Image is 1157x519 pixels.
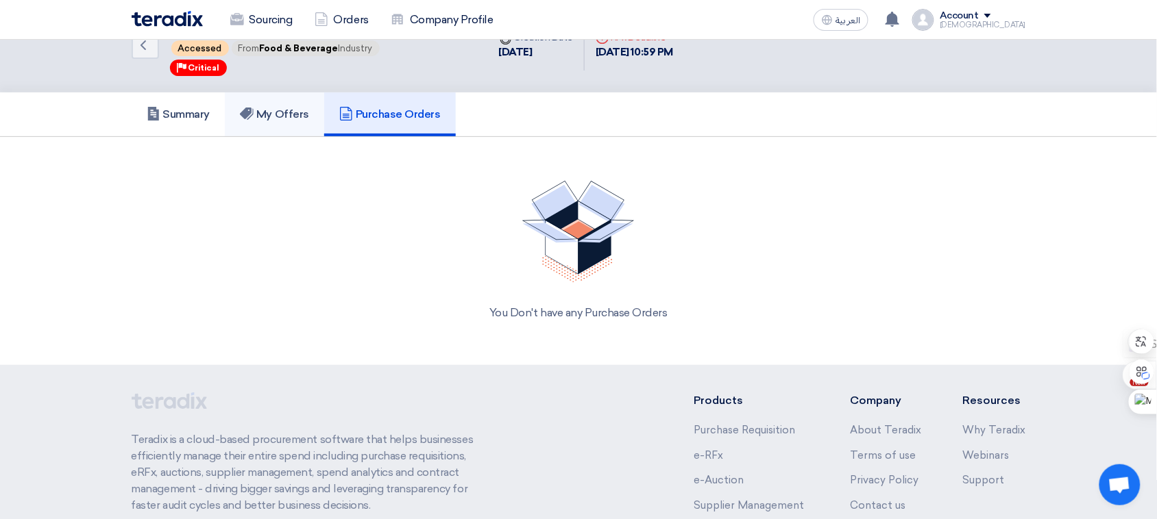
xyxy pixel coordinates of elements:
[132,92,226,136] a: Summary
[963,392,1026,409] li: Resources
[148,305,1010,321] div: You Don't have any Purchase Orders
[694,499,804,511] a: Supplier Management
[851,474,919,486] a: Privacy Policy
[940,21,1025,29] div: [DEMOGRAPHIC_DATA]
[851,424,922,436] a: About Teradix
[132,431,489,514] p: Teradix is a cloud-based procurement software that helps businesses efficiently manage their enti...
[694,424,795,436] a: Purchase Requisition
[694,449,723,461] a: e-RFx
[147,107,210,121] h5: Summary
[240,107,309,121] h5: My Offers
[596,45,673,60] div: [DATE] 10:59 PM
[694,392,809,409] li: Products
[499,45,574,60] div: [DATE]
[694,474,744,486] a: e-Auction
[188,63,220,73] span: Critical
[851,392,922,409] li: Company
[851,449,916,461] a: Terms of use
[912,9,934,31] img: profile_test.png
[1099,464,1141,505] div: دردشة مفتوحة
[219,5,304,35] a: Sourcing
[132,11,203,27] img: Teradix logo
[232,40,380,56] span: From Industry
[814,9,868,31] button: العربية
[940,10,979,22] div: Account
[171,40,229,56] span: Accessed
[963,449,1010,461] a: Webinars
[380,5,504,35] a: Company Profile
[339,107,441,121] h5: Purchase Orders
[836,16,860,25] span: العربية
[225,92,324,136] a: My Offers
[851,499,906,511] a: Contact us
[522,181,635,283] img: No Quotations Found!
[304,5,380,35] a: Orders
[324,92,456,136] a: Purchase Orders
[260,43,339,53] span: Food & Beverage
[963,474,1005,486] a: Support
[963,424,1026,436] a: Why Teradix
